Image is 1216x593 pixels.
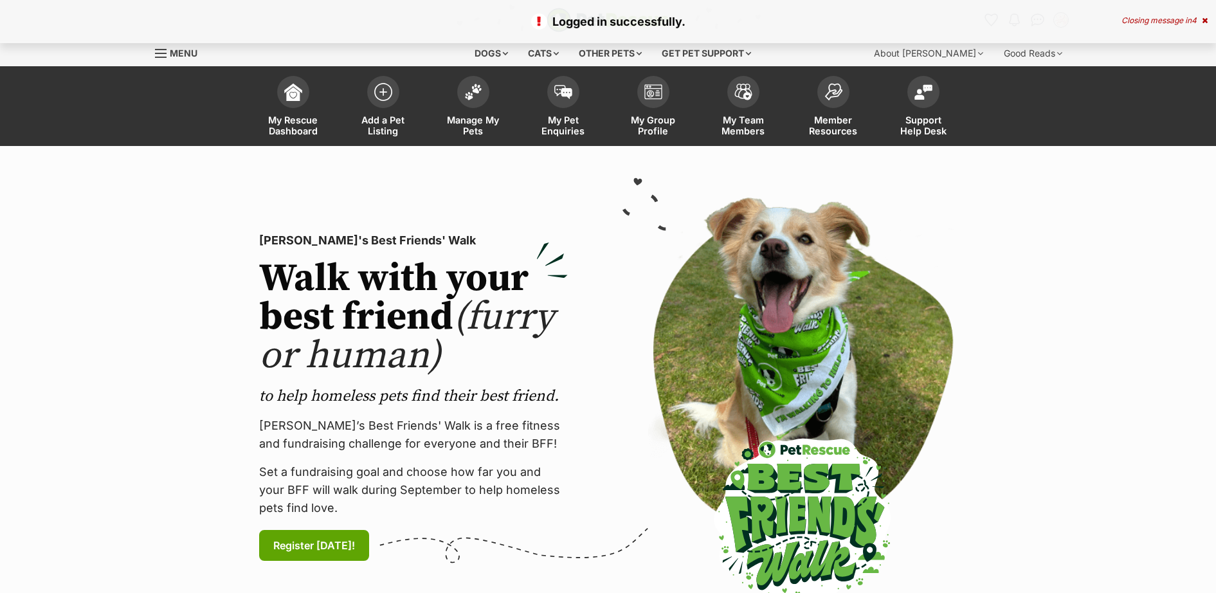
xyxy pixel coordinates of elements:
[354,114,412,136] span: Add a Pet Listing
[338,69,428,146] a: Add a Pet Listing
[865,41,992,66] div: About [PERSON_NAME]
[714,114,772,136] span: My Team Members
[428,69,518,146] a: Manage My Pets
[653,41,760,66] div: Get pet support
[608,69,698,146] a: My Group Profile
[534,114,592,136] span: My Pet Enquiries
[734,84,752,100] img: team-members-icon-5396bd8760b3fe7c0b43da4ab00e1e3bb1a5d9ba89233759b79545d2d3fc5d0d.svg
[878,69,968,146] a: Support Help Desk
[804,114,862,136] span: Member Resources
[570,41,651,66] div: Other pets
[259,232,568,250] p: [PERSON_NAME]'s Best Friends' Walk
[259,293,554,380] span: (furry or human)
[466,41,517,66] div: Dogs
[698,69,788,146] a: My Team Members
[788,69,878,146] a: Member Resources
[824,83,842,100] img: member-resources-icon-8e73f808a243e03378d46382f2149f9095a855e16c252ad45f914b54edf8863c.svg
[444,114,502,136] span: Manage My Pets
[995,41,1071,66] div: Good Reads
[519,41,568,66] div: Cats
[464,84,482,100] img: manage-my-pets-icon-02211641906a0b7f246fdf0571729dbe1e7629f14944591b6c1af311fb30b64b.svg
[374,83,392,101] img: add-pet-listing-icon-0afa8454b4691262ce3f59096e99ab1cd57d4a30225e0717b998d2c9b9846f56.svg
[259,417,568,453] p: [PERSON_NAME]’s Best Friends' Walk is a free fitness and fundraising challenge for everyone and t...
[273,538,355,553] span: Register [DATE]!
[248,69,338,146] a: My Rescue Dashboard
[259,530,369,561] a: Register [DATE]!
[259,260,568,376] h2: Walk with your best friend
[914,84,932,100] img: help-desk-icon-fdf02630f3aa405de69fd3d07c3f3aa587a6932b1a1747fa1d2bba05be0121f9.svg
[259,463,568,517] p: Set a fundraising goal and choose how far you and your BFF will walk during September to help hom...
[554,85,572,99] img: pet-enquiries-icon-7e3ad2cf08bfb03b45e93fb7055b45f3efa6380592205ae92323e6603595dc1f.svg
[155,41,206,64] a: Menu
[894,114,952,136] span: Support Help Desk
[264,114,322,136] span: My Rescue Dashboard
[284,83,302,101] img: dashboard-icon-eb2f2d2d3e046f16d808141f083e7271f6b2e854fb5c12c21221c1fb7104beca.svg
[624,114,682,136] span: My Group Profile
[259,386,568,406] p: to help homeless pets find their best friend.
[170,48,197,59] span: Menu
[644,84,662,100] img: group-profile-icon-3fa3cf56718a62981997c0bc7e787c4b2cf8bcc04b72c1350f741eb67cf2f40e.svg
[518,69,608,146] a: My Pet Enquiries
